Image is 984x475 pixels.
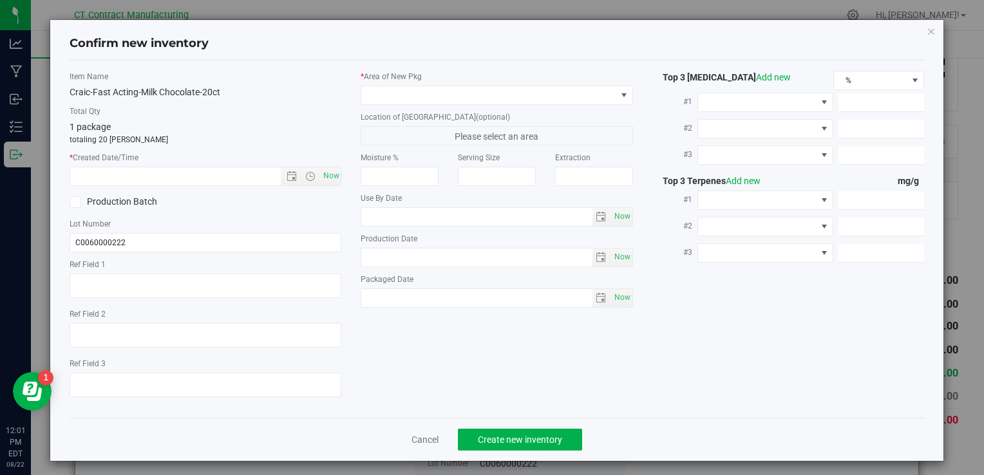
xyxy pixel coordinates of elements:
[834,71,907,89] span: %
[70,35,209,52] h4: Confirm new inventory
[361,192,632,204] label: Use By Date
[13,372,52,411] iframe: Resource center
[361,152,439,163] label: Moisture %
[70,195,196,209] label: Production Batch
[611,248,633,266] span: Set Current date
[611,289,632,307] span: select
[361,126,632,145] span: Please select an area
[611,288,633,307] span: Set Current date
[652,90,697,113] label: #1
[592,248,611,266] span: select
[478,434,562,445] span: Create new inventory
[458,152,536,163] label: Serving Size
[611,248,632,266] span: select
[611,208,632,226] span: select
[697,243,833,263] span: NO DATA FOUND
[697,191,833,210] span: NO DATA FOUND
[652,188,697,211] label: #1
[697,119,833,138] span: NO DATA FOUND
[70,134,341,145] p: totaling 20 [PERSON_NAME]
[70,106,341,117] label: Total Qty
[412,433,439,446] a: Cancel
[70,308,341,320] label: Ref Field 2
[697,93,833,112] span: NO DATA FOUND
[555,152,633,163] label: Extraction
[361,274,632,285] label: Packaged Date
[320,167,342,185] span: Set Current date
[652,143,697,166] label: #3
[361,71,632,82] label: Area of New Pkg
[281,171,303,182] span: Open the date view
[70,86,341,99] div: Craic-Fast Acting-Milk Chocolate-20ct
[652,72,791,82] span: Top 3 [MEDICAL_DATA]
[361,233,632,245] label: Production Date
[476,113,510,122] span: (optional)
[70,122,111,132] span: 1 package
[70,218,341,230] label: Lot Number
[697,217,833,236] span: NO DATA FOUND
[652,241,697,264] label: #3
[756,72,791,82] a: Add new
[652,176,761,186] span: Top 3 Terpenes
[611,207,633,226] span: Set Current date
[361,111,632,123] label: Location of [GEOGRAPHIC_DATA]
[697,145,833,165] span: NO DATA FOUND
[70,358,341,369] label: Ref Field 3
[592,289,611,307] span: select
[726,176,761,186] a: Add new
[458,429,582,451] button: Create new inventory
[70,152,341,163] label: Created Date/Time
[70,259,341,270] label: Ref Field 1
[70,71,341,82] label: Item Name
[592,208,611,226] span: select
[652,214,697,237] label: #2
[652,116,697,140] label: #2
[299,171,321,182] span: Open the time view
[38,370,53,386] iframe: Resource center unread badge
[898,176,924,186] span: mg/g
